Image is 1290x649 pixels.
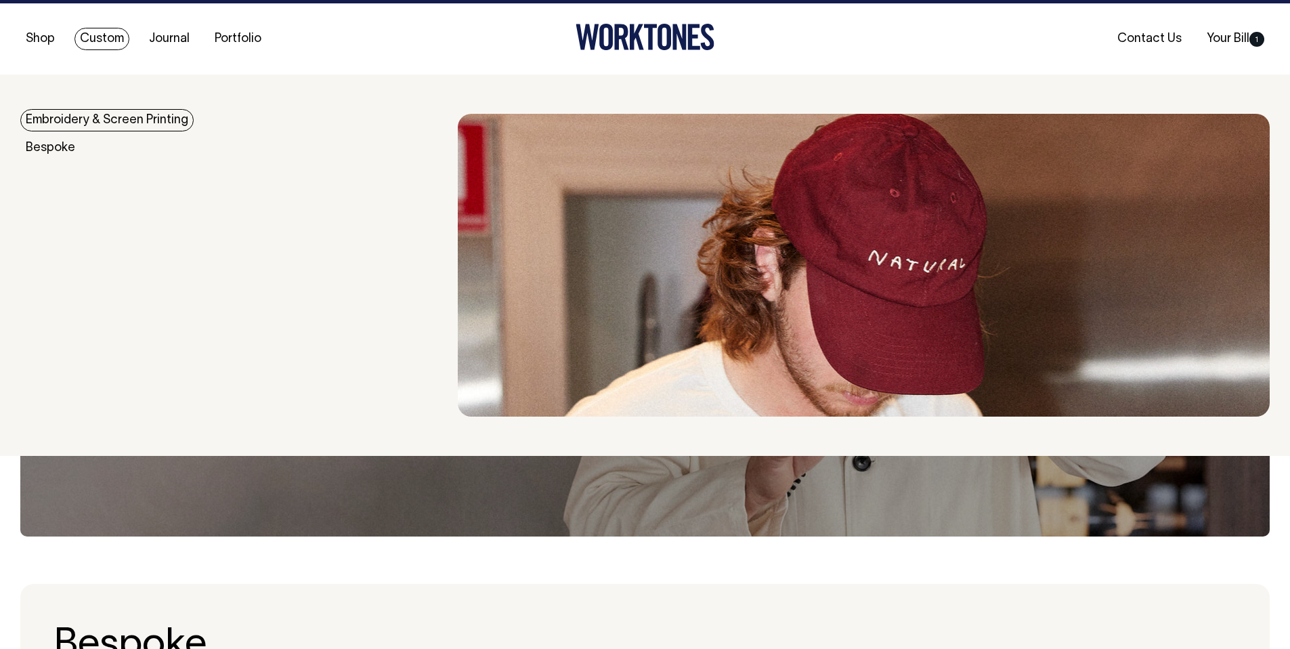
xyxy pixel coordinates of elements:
[1112,28,1187,50] a: Contact Us
[1249,32,1264,47] span: 1
[1201,28,1270,50] a: Your Bill1
[20,137,81,159] a: Bespoke
[20,109,194,131] a: Embroidery & Screen Printing
[74,28,129,50] a: Custom
[144,28,195,50] a: Journal
[20,28,60,50] a: Shop
[209,28,267,50] a: Portfolio
[458,114,1270,417] img: embroidery & Screen Printing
